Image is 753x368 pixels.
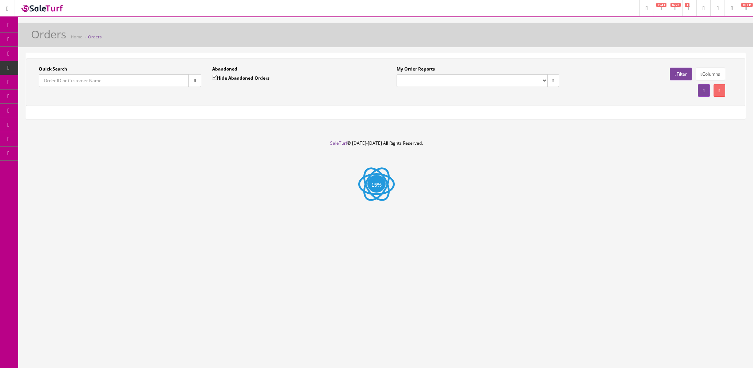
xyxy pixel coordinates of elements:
label: Abandoned [212,66,237,72]
a: Filter [670,68,692,80]
img: SaleTurf [20,3,64,13]
input: Hide Abandoned Orders [212,75,217,80]
label: My Order Reports [397,66,435,72]
span: HELP [741,3,753,7]
a: Columns [696,68,725,80]
label: Quick Search [39,66,67,72]
span: 8723 [670,3,681,7]
a: Home [71,34,82,39]
input: Order ID or Customer Name [39,74,189,87]
span: 1943 [656,3,666,7]
h1: Orders [31,28,66,40]
a: SaleTurf [330,140,347,146]
a: Orders [88,34,102,39]
label: Hide Abandoned Orders [212,74,270,81]
span: 3 [685,3,689,7]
